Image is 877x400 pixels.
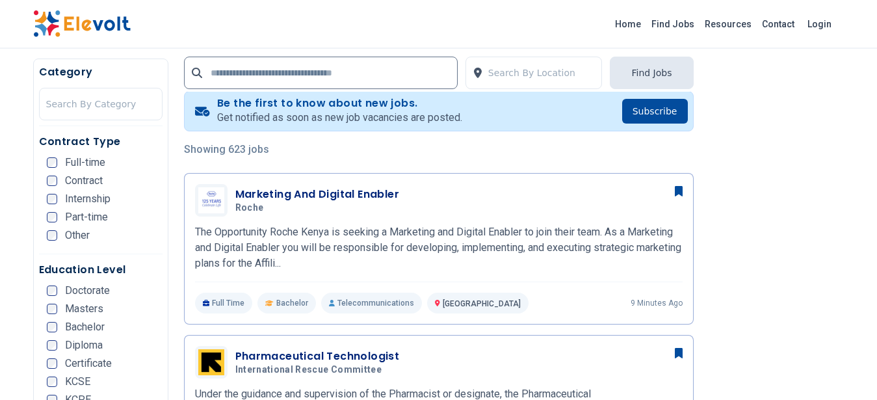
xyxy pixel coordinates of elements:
span: KCSE [65,377,90,387]
button: Subscribe [622,99,688,124]
input: Full-time [47,157,57,168]
span: Part-time [65,212,108,222]
span: International Rescue Committee [235,364,382,376]
img: International Rescue Committee [198,349,224,375]
img: Roche [198,187,224,214]
span: Roche [235,202,264,214]
iframe: Chat Widget [812,338,877,400]
input: Contract [47,176,57,186]
input: Diploma [47,340,57,351]
h5: Category [39,64,163,80]
input: Certificate [47,358,57,369]
input: Masters [47,304,57,314]
span: Bachelor [276,298,308,308]
p: 9 minutes ago [631,298,683,308]
p: Full Time [195,293,253,313]
span: [GEOGRAPHIC_DATA] [443,299,521,308]
h3: Marketing And Digital Enabler [235,187,400,202]
p: Telecommunications [321,293,422,313]
a: Find Jobs [646,14,700,34]
span: Contract [65,176,103,186]
input: Bachelor [47,322,57,332]
a: RocheMarketing And Digital EnablerRocheThe Opportunity Roche Kenya is seeking a Marketing and Dig... [195,184,683,313]
h3: Pharmaceutical Technologist [235,349,400,364]
span: Bachelor [65,322,105,332]
button: Find Jobs [610,57,693,89]
img: Elevolt [33,10,131,38]
a: Resources [700,14,757,34]
input: KCSE [47,377,57,387]
input: Doctorate [47,286,57,296]
h4: Be the first to know about new jobs. [217,97,462,110]
span: Full-time [65,157,105,168]
p: Showing 623 jobs [184,142,694,157]
a: Home [610,14,646,34]
p: Get notified as soon as new job vacancies are posted. [217,110,462,126]
span: Other [65,230,90,241]
a: Contact [757,14,800,34]
span: Diploma [65,340,103,351]
span: Certificate [65,358,112,369]
span: Masters [65,304,103,314]
h5: Education Level [39,262,163,278]
a: Login [800,11,839,37]
h5: Contract Type [39,134,163,150]
p: The Opportunity Roche Kenya is seeking a Marketing and Digital Enabler to join their team. As a M... [195,224,683,271]
span: Internship [65,194,111,204]
input: Other [47,230,57,241]
input: Internship [47,194,57,204]
input: Part-time [47,212,57,222]
span: Doctorate [65,286,110,296]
